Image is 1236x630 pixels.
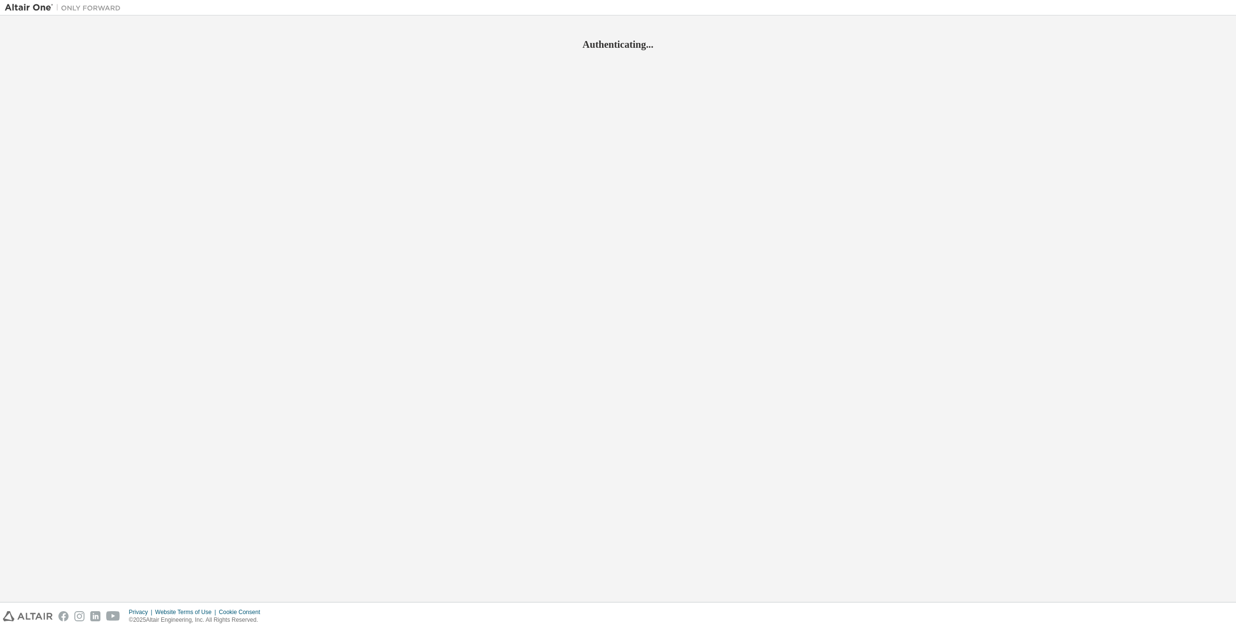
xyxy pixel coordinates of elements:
[58,611,69,621] img: facebook.svg
[5,3,126,13] img: Altair One
[155,608,219,616] div: Website Terms of Use
[106,611,120,621] img: youtube.svg
[74,611,84,621] img: instagram.svg
[5,38,1231,51] h2: Authenticating...
[129,608,155,616] div: Privacy
[129,616,266,624] p: © 2025 Altair Engineering, Inc. All Rights Reserved.
[3,611,53,621] img: altair_logo.svg
[219,608,266,616] div: Cookie Consent
[90,611,100,621] img: linkedin.svg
